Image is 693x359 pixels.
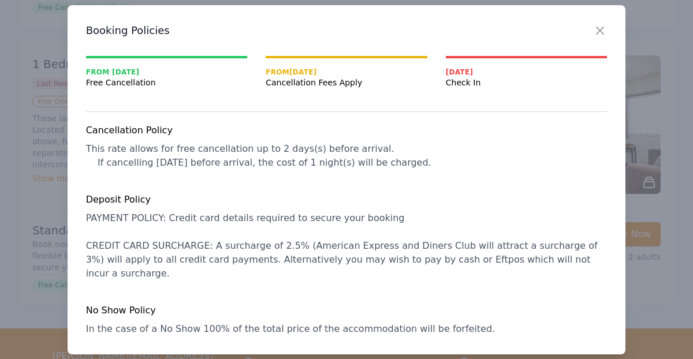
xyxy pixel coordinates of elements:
span: From [DATE] [86,68,248,77]
h4: Cancellation Policy [86,124,608,137]
nav: Progress mt-20 [86,56,608,88]
span: Check In [446,77,608,88]
span: This rate allows for free cancellation up to 2 days(s) before arrival. If cancelling [DATE] befor... [86,143,431,168]
h3: Booking Policies [86,24,608,38]
span: Cancellation Fees Apply [266,77,427,88]
span: From [DATE] [266,68,427,77]
span: PAYMENT POLICY: Credit card details required to secure your booking CREDIT CARD SURCHARGE: A surc... [86,212,601,279]
span: In the case of a No Show 100% of the total price of the accommodation will be forfeited. [86,323,495,334]
h4: Deposit Policy [86,193,608,207]
h4: No Show Policy [86,304,608,317]
span: [DATE] [446,68,608,77]
span: Free Cancellation [86,77,248,88]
